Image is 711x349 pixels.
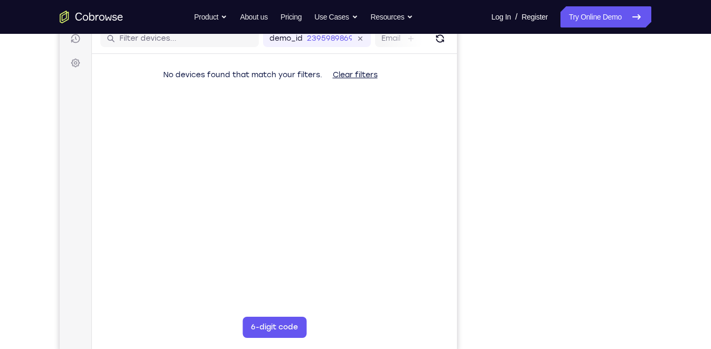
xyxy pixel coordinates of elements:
a: Try Online Demo [560,6,651,27]
button: Refresh [372,32,389,49]
a: Log In [491,6,511,27]
span: No devices found that match your filters. [104,72,263,81]
a: Go to the home page [60,11,123,23]
a: Pricing [280,6,302,27]
a: Register [522,6,548,27]
button: 6-digit code [183,318,247,339]
button: Use Cases [314,6,358,27]
button: Product [194,6,228,27]
label: demo_id [210,35,243,45]
span: / [515,11,517,23]
a: About us [240,6,267,27]
label: Email [322,35,341,45]
button: Resources [371,6,414,27]
button: Clear filters [265,66,326,87]
input: Filter devices... [60,35,193,45]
